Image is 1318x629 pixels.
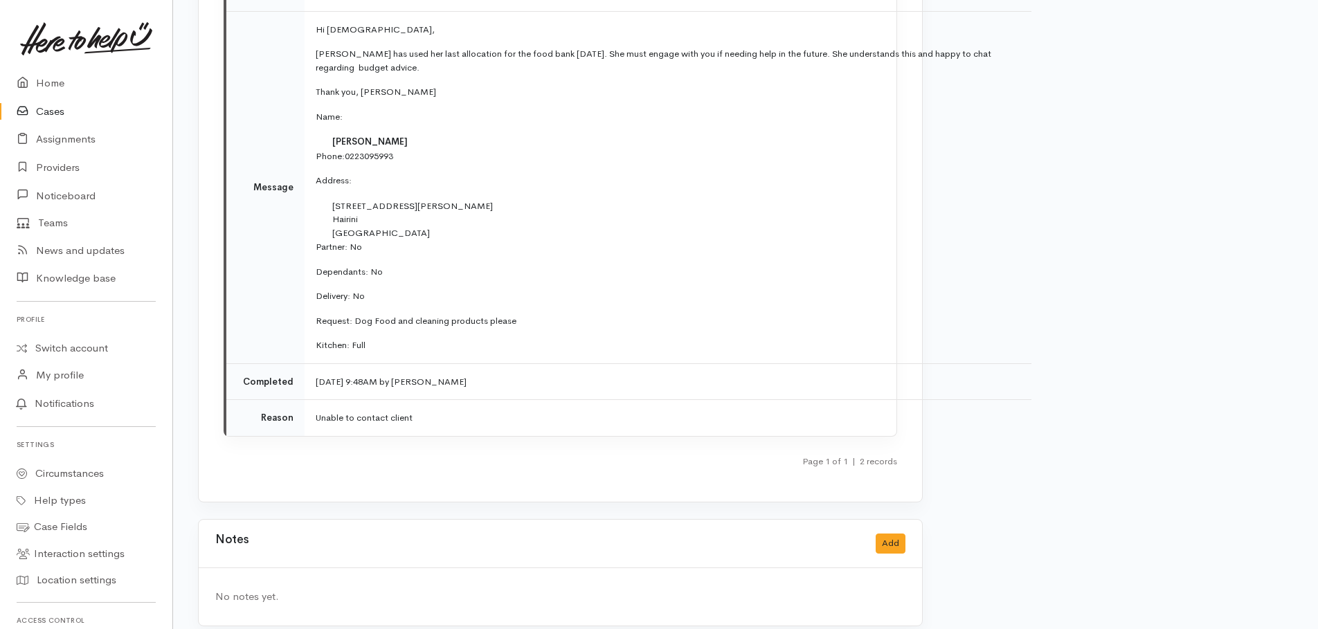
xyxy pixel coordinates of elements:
[17,310,156,329] h6: Profile
[316,199,1015,241] td: [STREET_ADDRESS][PERSON_NAME] Hairini [GEOGRAPHIC_DATA]
[226,400,305,436] td: Reason
[226,11,305,363] td: Message
[316,149,1015,163] p: Phone:
[316,174,1015,188] p: Address:
[215,534,249,554] h3: Notes
[876,534,905,554] button: Add
[316,85,1015,99] p: Thank you, [PERSON_NAME]
[215,589,905,605] div: No notes yet.
[316,376,377,388] time: [DATE] 9:48AM
[852,455,856,467] span: |
[316,110,1015,124] p: Name:
[316,47,1015,74] p: [PERSON_NAME] has used her last allocation for the food bank [DATE]. She must engage with you if ...
[345,150,393,162] a: 0223095993
[226,363,305,400] td: Completed
[316,289,1015,303] p: Delivery: No
[316,265,1015,279] p: Dependants: No
[316,314,1015,328] p: Request: Dog Food and cleaning products please
[332,136,408,147] span: [PERSON_NAME]
[17,435,156,454] h6: Settings
[316,240,1015,254] p: Partner: No
[316,23,1015,37] p: Hi [DEMOGRAPHIC_DATA],
[316,338,1015,352] p: Kitchen: Full
[379,376,467,388] span: by [PERSON_NAME]
[305,400,1031,436] td: Unable to contact client
[802,455,897,467] small: Page 1 of 1 2 records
